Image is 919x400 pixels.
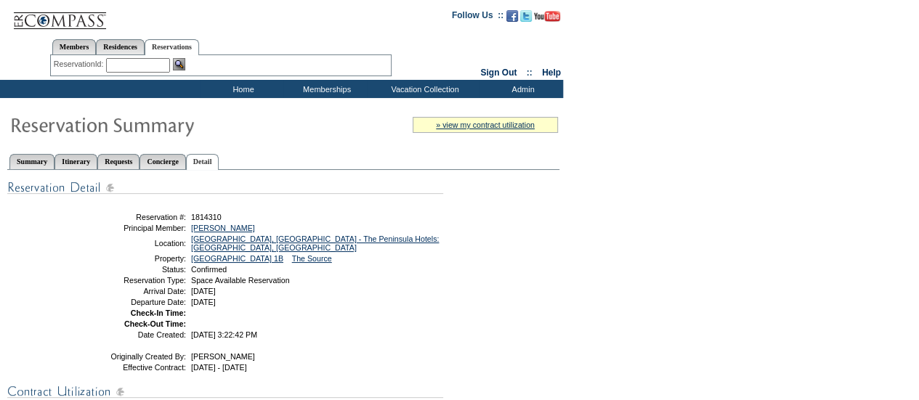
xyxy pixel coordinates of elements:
[9,110,300,139] img: Reservaton Summary
[480,68,517,78] a: Sign Out
[520,15,532,23] a: Follow us on Twitter
[131,309,186,317] strong: Check-In Time:
[82,254,186,263] td: Property:
[191,287,216,295] span: [DATE]
[527,68,533,78] span: ::
[479,80,563,98] td: Admin
[452,9,503,26] td: Follow Us ::
[52,39,97,54] a: Members
[191,330,257,339] span: [DATE] 3:22:42 PM
[82,224,186,232] td: Principal Member:
[7,179,443,197] img: Reservation Detail
[82,352,186,361] td: Originally Created By:
[82,330,186,339] td: Date Created:
[173,58,185,70] img: Reservation Search
[191,224,255,232] a: [PERSON_NAME]
[54,58,107,70] div: ReservationId:
[191,234,439,252] a: [GEOGRAPHIC_DATA], [GEOGRAPHIC_DATA] - The Peninsula Hotels: [GEOGRAPHIC_DATA], [GEOGRAPHIC_DATA]
[82,265,186,274] td: Status:
[191,298,216,306] span: [DATE]
[191,276,289,285] span: Space Available Reservation
[367,80,479,98] td: Vacation Collection
[82,276,186,285] td: Reservation Type:
[97,154,139,169] a: Requests
[191,254,283,263] a: [GEOGRAPHIC_DATA] 1B
[96,39,145,54] a: Residences
[82,234,186,252] td: Location:
[542,68,561,78] a: Help
[520,10,532,22] img: Follow us on Twitter
[200,80,283,98] td: Home
[534,15,560,23] a: Subscribe to our YouTube Channel
[124,319,186,328] strong: Check-Out Time:
[82,298,186,306] td: Departure Date:
[82,363,186,372] td: Effective Contract:
[283,80,367,98] td: Memberships
[191,352,255,361] span: [PERSON_NAME]
[139,154,185,169] a: Concierge
[191,213,222,221] span: 1814310
[54,154,97,169] a: Itinerary
[9,154,54,169] a: Summary
[82,213,186,221] td: Reservation #:
[506,10,518,22] img: Become our fan on Facebook
[145,39,199,55] a: Reservations
[191,363,247,372] span: [DATE] - [DATE]
[186,154,219,170] a: Detail
[82,287,186,295] td: Arrival Date:
[534,11,560,22] img: Subscribe to our YouTube Channel
[506,15,518,23] a: Become our fan on Facebook
[292,254,332,263] a: The Source
[436,121,535,129] a: » view my contract utilization
[191,265,227,274] span: Confirmed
